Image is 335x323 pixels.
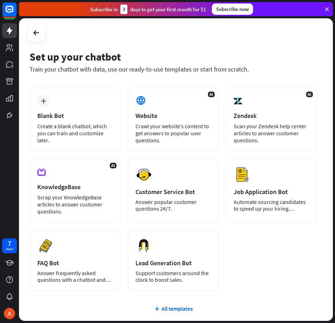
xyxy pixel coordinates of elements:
[2,238,17,253] a: 7 days
[8,240,11,247] div: 7
[6,247,13,251] div: days
[212,4,253,15] div: Subscribe now
[120,5,127,14] div: 3
[90,5,206,14] div: Subscribe in days to get your first month for $1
